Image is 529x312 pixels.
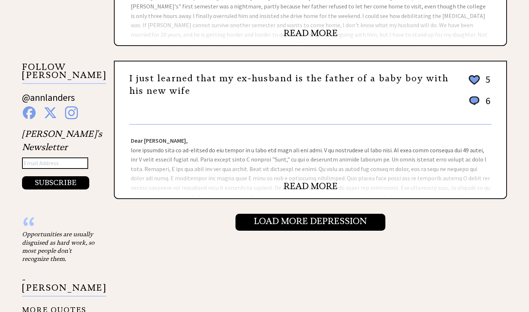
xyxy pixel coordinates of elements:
img: heart_outline%202.png [468,74,481,86]
a: I just learned that my ex-husband is the father of a baby boy with his new wife [129,73,449,96]
strong: Dear [PERSON_NAME], [131,137,188,144]
input: Load More Depression [235,214,385,231]
button: SUBSCRIBE [22,176,89,189]
input: Email Address [22,157,88,169]
img: x%20blue.png [44,106,57,119]
p: FOLLOW [PERSON_NAME] [22,63,106,84]
div: “ [22,223,96,230]
a: @annlanders [22,91,75,111]
p: - [PERSON_NAME] [22,276,106,297]
div: lore ipsumdo sita co ad-elitsed do eiu tempor in u labo etd magn ali eni admi. V qu nostrudexe ul... [115,125,506,198]
div: [PERSON_NAME]'s Newsletter [22,127,102,190]
a: READ MORE [284,181,338,192]
a: READ MORE [284,28,338,39]
div: Opportunities are usually disguised as hard work, so most people don't recognize them. [22,230,96,263]
img: instagram%20blue.png [65,106,78,119]
td: 6 [482,95,491,114]
img: message_round%201.png [468,95,481,107]
td: 5 [482,73,491,94]
img: facebook%20blue.png [23,106,36,119]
